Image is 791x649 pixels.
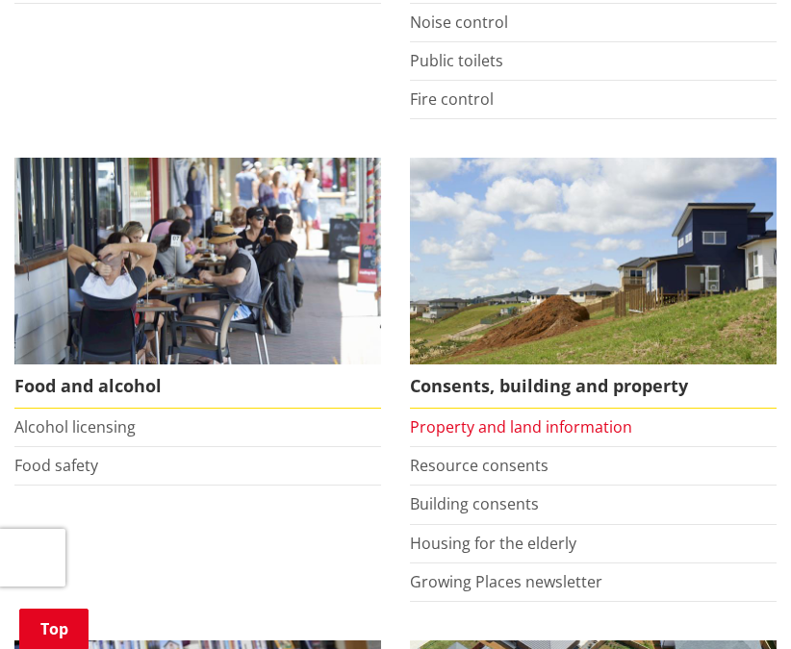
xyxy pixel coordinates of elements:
a: New Pokeno housing development Consents, building and property [410,158,777,409]
iframe: Messenger Launcher [702,568,772,637]
a: Building consents [410,493,539,514]
a: Food safety [14,455,98,476]
span: Food and alcohol [14,364,381,409]
a: Public toilets [410,50,503,71]
a: Top [19,609,89,649]
a: Growing Places newsletter [410,571,602,592]
a: Fire control [410,88,494,110]
a: Resource consents [410,455,549,476]
a: Food and Alcohol in the Waikato Food and alcohol [14,158,381,409]
img: Food and Alcohol in the Waikato [14,158,381,363]
img: Land and property thumbnail [410,158,777,363]
a: Housing for the elderly [410,533,576,554]
span: Consents, building and property [410,364,777,409]
a: Noise control [410,12,508,33]
a: Property and land information [410,416,632,437]
a: Alcohol licensing [14,416,136,437]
